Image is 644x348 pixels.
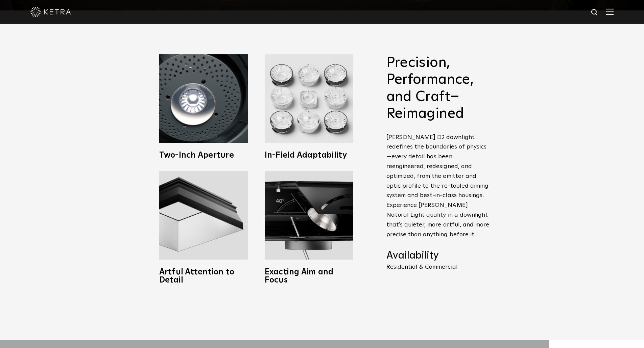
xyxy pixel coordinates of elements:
img: Hamburger%20Nav.svg [606,8,614,15]
img: ketra-logo-2019-white [30,7,71,17]
h3: In-Field Adaptability [265,151,353,159]
h3: Two-Inch Aperture [159,151,248,159]
h2: Precision, Performance, and Craft–Reimagined [386,54,491,123]
img: Adjustable downlighting with 40 degree tilt [265,171,353,260]
h3: Exacting Aim and Focus [265,268,353,284]
img: Ketra 2 [159,54,248,143]
h3: Artful Attention to Detail [159,268,248,284]
img: Ketra D2 LED Downlight fixtures with Wireless Control [265,54,353,143]
img: search icon [591,8,599,17]
p: Residential & Commercial [386,264,491,270]
p: [PERSON_NAME] D2 downlight redefines the boundaries of physics—every detail has been reengineered... [386,133,491,240]
h4: Availability [386,249,491,262]
img: Ketra full spectrum lighting fixtures [159,171,248,260]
